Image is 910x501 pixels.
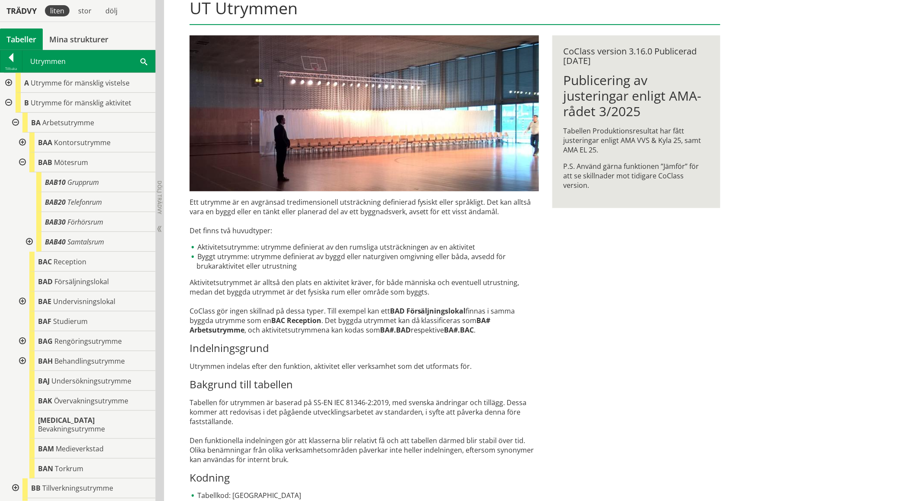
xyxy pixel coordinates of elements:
li: Byggt utrymme: utrymme definierat av byggd eller naturgiven omgivning eller båda, avsedd för bruk... [190,252,539,271]
span: Telefonrum [67,197,102,207]
span: Mötesrum [54,158,88,167]
h3: Bakgrund till tabellen [190,378,539,391]
li: Tabellkod: [GEOGRAPHIC_DATA] [190,491,539,501]
span: B [24,98,29,108]
span: BAH [38,356,53,366]
span: Försäljningslokal [54,277,109,286]
span: Arbetsutrymme [42,118,94,127]
span: Behandlingsutrymme [54,356,125,366]
p: Tabellen Produktionsresultat har fått justeringar enligt AMA VVS & Kyla 25, samt AMA EL 25. [564,126,709,155]
span: BAB10 [45,178,66,187]
span: Utrymme för mänsklig vistelse [31,78,130,88]
span: Övervakningsutrymme [54,396,128,406]
span: Kontorsutrymme [54,138,111,147]
span: BAN [38,464,53,473]
span: BAE [38,297,51,306]
div: Trädvy [2,6,41,16]
span: BAC [38,257,52,266]
div: liten [45,5,70,16]
span: Dölj trädvy [156,181,163,214]
span: BB [31,484,41,493]
span: Undervisningslokal [53,297,115,306]
div: stor [73,5,97,16]
img: utrymme.jpg [190,35,539,191]
span: Grupprum [67,178,99,187]
div: dölj [100,5,123,16]
span: Studierum [53,317,88,326]
span: Samtalsrum [67,237,104,247]
span: Undersökningsutrymme [51,376,131,386]
span: BAD [38,277,53,286]
span: BAM [38,444,54,453]
span: BAB [38,158,52,167]
span: Sök i tabellen [140,57,147,66]
span: BAJ [38,376,50,386]
span: A [24,78,29,88]
span: Torkrum [55,464,83,473]
strong: BA# Arbetsutrymme [190,316,491,335]
span: BAB40 [45,237,66,247]
strong: BAD Försäljningslokal [390,306,466,316]
span: Bevakningsutrymme [38,424,105,434]
span: [MEDICAL_DATA] [38,415,95,425]
strong: BAC Reception [271,316,321,325]
div: CoClass version 3.16.0 Publicerad [DATE] [564,47,709,66]
div: Tillbaka [0,65,22,72]
span: BA [31,118,41,127]
span: BAB30 [45,217,66,227]
h1: Publicering av justeringar enligt AMA-rådet 3/2025 [564,73,709,119]
strong: BA#.BAD [380,325,411,335]
span: Rengöringsutrymme [54,336,122,346]
span: BAG [38,336,53,346]
span: BAK [38,396,52,406]
span: Reception [54,257,86,266]
span: Utrymme för mänsklig aktivitet [31,98,131,108]
a: Mina strukturer [43,29,115,50]
span: Tillverkningsutrymme [42,484,113,493]
div: Utrymmen [22,51,155,72]
h3: Indelningsgrund [190,342,539,355]
span: Medieverkstad [56,444,104,453]
span: BAA [38,138,52,147]
strong: BA#.BAC [444,325,474,335]
h3: Kodning [190,471,539,484]
span: BAF [38,317,51,326]
li: Aktivitetsutrymme: utrymme definierat av den rumsliga utsträckningen av en aktivitet [190,242,539,252]
span: BAB20 [45,197,66,207]
span: Förhörsrum [67,217,103,227]
p: P.S. Använd gärna funktionen ”Jämför” för att se skillnader mot tidigare CoClass version. [564,162,709,190]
